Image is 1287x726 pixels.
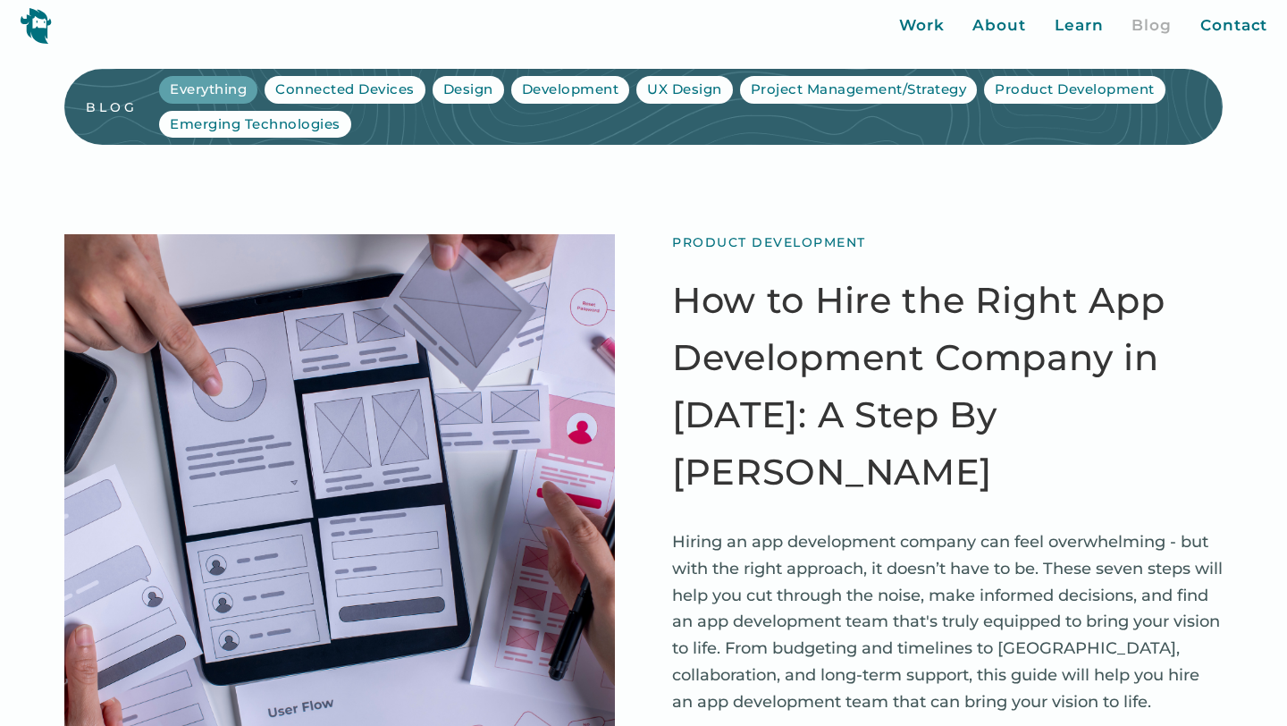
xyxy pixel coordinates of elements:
div: Connected Devices [275,80,415,100]
a: Project Management/Strategy [740,76,978,104]
div: Product Development [995,80,1155,100]
a: Emerging Technologies [159,111,351,139]
a: Work [899,14,945,38]
a: Blog [1131,14,1172,38]
a: Connected Devices [265,76,425,104]
a: blog [86,99,159,115]
a: About [972,14,1026,38]
div: Product Development [672,234,866,250]
div: Everything [170,80,247,100]
a: UX Design [636,76,733,104]
div: Emerging Technologies [170,114,341,135]
div: UX Design [647,80,722,100]
a: Everything [159,76,257,104]
a: Design [433,76,504,104]
a: Learn [1055,14,1104,38]
a: How to Hire the Right App Development Company in [DATE]: A Step By [PERSON_NAME] [672,272,1223,501]
div: Development [522,80,619,100]
div: Design [443,80,493,100]
img: yeti logo icon [20,7,52,44]
div: Project Management/Strategy [751,80,967,100]
a: Product Development [984,76,1165,104]
a: Contact [1200,14,1267,38]
a: Development [511,76,630,104]
p: Hiring an app development company can feel overwhelming - but with the right approach, it doesn’t... [672,529,1223,715]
